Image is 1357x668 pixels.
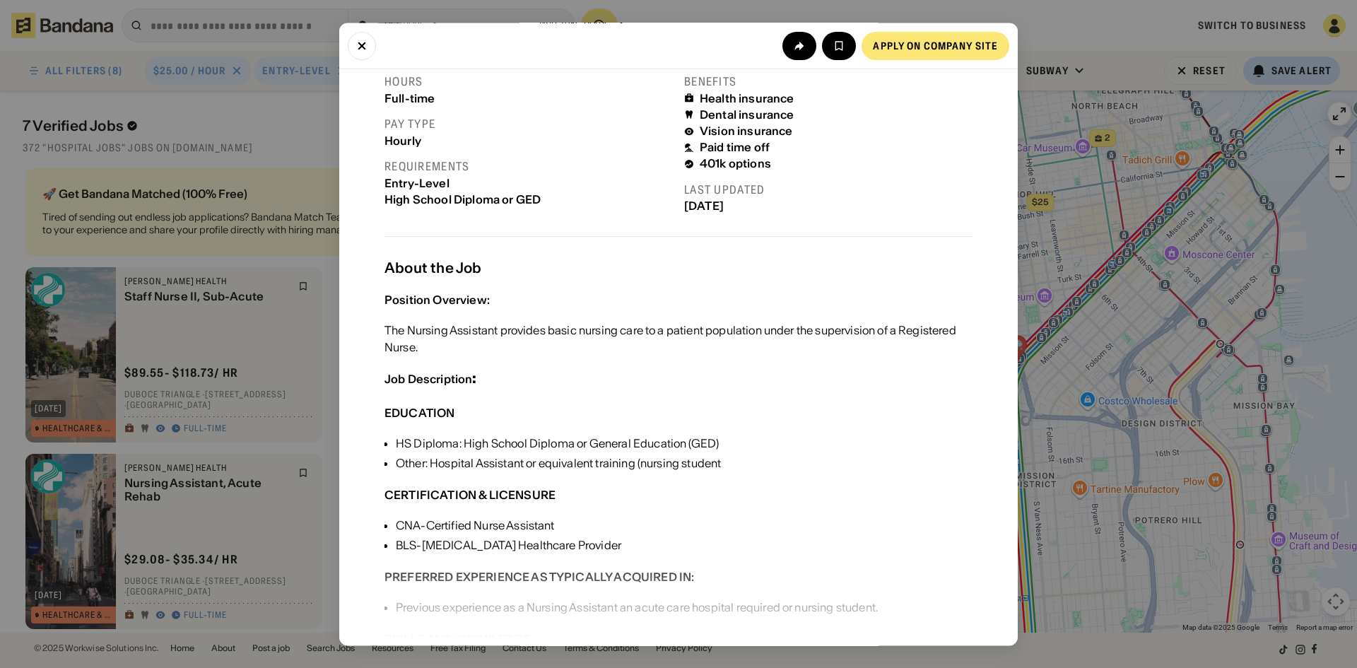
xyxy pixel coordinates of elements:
div: Position Overview: [384,293,490,307]
h3: : [384,367,476,389]
div: Vision insurance [700,125,793,139]
div: CNA-Certified Nurse Assistant [396,517,621,534]
div: Last updated [684,182,973,197]
div: SKILLS AND KNOWLEDGE [384,632,530,646]
div: Full-time [384,92,673,105]
div: Requirements [384,159,673,174]
div: Entry-Level [384,177,673,190]
div: Dental insurance [700,108,794,122]
div: 401k options [700,158,771,171]
div: Benefits [684,74,973,89]
div: Pay type [384,117,673,131]
div: Hourly [384,134,673,148]
div: Health insurance [700,92,794,105]
div: Apply on company site [873,40,998,50]
div: Other: Hospital Assistant or equivalent training (nursing student [396,455,721,471]
div: Paid time off [700,141,770,155]
div: BLS-[MEDICAL_DATA] Healthcare Provider [396,537,621,553]
div: [DATE] [684,200,973,213]
div: Hours [384,74,673,89]
div: The Nursing Assistant provides basic nursing care to a patient population under the supervision o... [384,322,973,356]
div: CERTIFICATION & LICENSURE [384,488,556,502]
div: About the Job [384,259,973,276]
div: EDUCATION [384,406,454,420]
div: High School Diploma or GED [384,193,673,206]
button: Close [348,31,376,59]
div: PREFERRED EXPERIENCE AS TYPICALLY ACQUIRED IN: [384,570,694,584]
div: Previous experience as a Nursing Assistant an acute care hospital required or nursing student. [396,599,878,616]
div: HS Diploma: High School Diploma or General Education (GED) [396,435,721,452]
div: Job Description [384,372,472,386]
